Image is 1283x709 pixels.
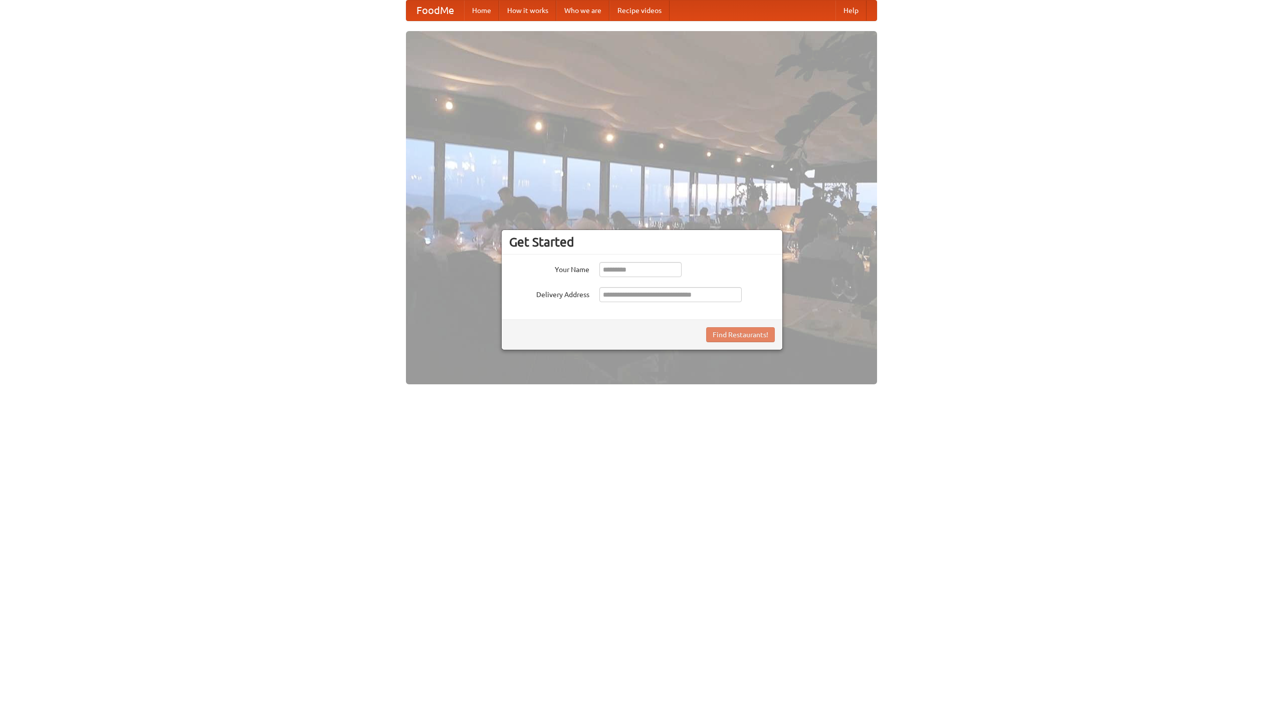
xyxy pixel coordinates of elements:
a: Who we are [556,1,609,21]
a: How it works [499,1,556,21]
a: Recipe videos [609,1,670,21]
button: Find Restaurants! [706,327,775,342]
a: Help [835,1,867,21]
a: FoodMe [406,1,464,21]
h3: Get Started [509,234,775,250]
a: Home [464,1,499,21]
label: Delivery Address [509,287,589,300]
label: Your Name [509,262,589,275]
